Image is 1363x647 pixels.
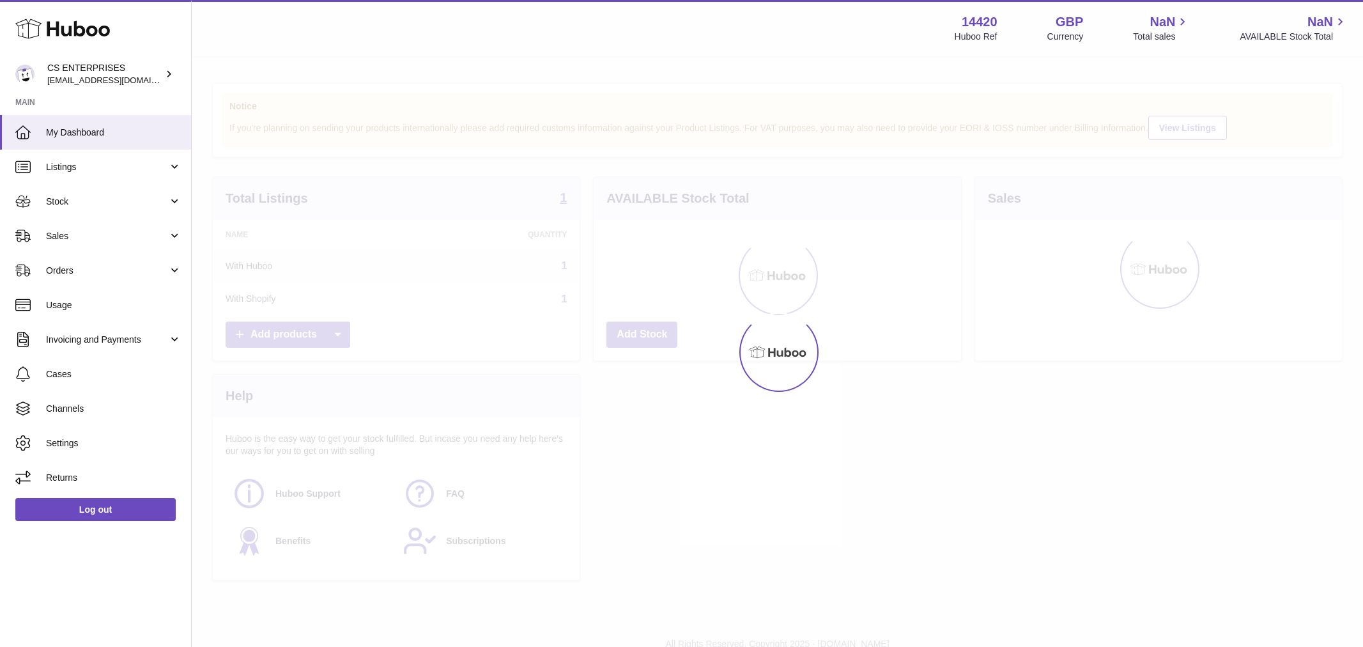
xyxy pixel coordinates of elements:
[1056,13,1083,31] strong: GBP
[15,498,176,521] a: Log out
[1133,31,1190,43] span: Total sales
[46,230,168,242] span: Sales
[46,299,181,311] span: Usage
[1150,13,1175,31] span: NaN
[1047,31,1084,43] div: Currency
[47,62,162,86] div: CS ENTERPRISES
[962,13,997,31] strong: 14420
[1133,13,1190,43] a: NaN Total sales
[46,127,181,139] span: My Dashboard
[955,31,997,43] div: Huboo Ref
[46,196,168,208] span: Stock
[15,65,35,84] img: internalAdmin-14420@internal.huboo.com
[46,161,168,173] span: Listings
[1240,13,1348,43] a: NaN AVAILABLE Stock Total
[46,334,168,346] span: Invoicing and Payments
[46,472,181,484] span: Returns
[46,437,181,449] span: Settings
[47,75,188,85] span: [EMAIL_ADDRESS][DOMAIN_NAME]
[1307,13,1333,31] span: NaN
[46,265,168,277] span: Orders
[46,368,181,380] span: Cases
[1240,31,1348,43] span: AVAILABLE Stock Total
[46,403,181,415] span: Channels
